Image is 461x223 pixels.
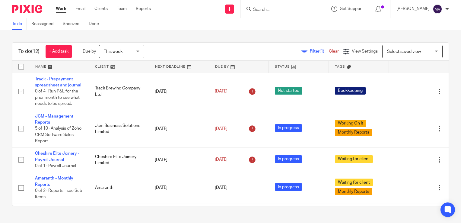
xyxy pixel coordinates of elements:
[89,73,149,110] td: Track Brewing Company Ltd
[12,18,27,30] a: To do
[433,4,442,14] img: svg%3E
[329,49,339,53] a: Clear
[149,110,209,147] td: [DATE]
[396,6,430,12] p: [PERSON_NAME]
[275,124,302,132] span: In progress
[335,129,372,136] span: Monthly Reports
[89,110,149,147] td: Jcm Business Solutions Limited
[335,179,373,186] span: Waiting for client
[335,120,366,127] span: Working On It
[253,7,307,13] input: Search
[335,155,373,163] span: Waiting for client
[18,48,40,55] h1: To do
[35,114,73,124] a: JCM - Management Reports
[335,188,372,195] span: Monthly Reports
[94,6,108,12] a: Clients
[149,172,209,203] td: [DATE]
[352,49,378,53] span: View Settings
[35,176,73,186] a: Amaranth - Monthly Reports
[387,50,421,54] span: Select saved view
[215,158,227,162] span: [DATE]
[89,18,103,30] a: Done
[320,49,324,53] span: (1)
[35,77,81,87] a: Track - Prepayment spreadsheet and journal
[35,89,80,106] span: 0 of 4 · Run P&L for the prior month to see what needs to be spread.
[215,127,227,131] span: [DATE]
[31,18,58,30] a: Reassigned
[89,172,149,203] td: Amaranth
[35,189,82,199] span: 0 of 2 · Reports - see Sub Items
[136,6,151,12] a: Reports
[63,18,84,30] a: Snoozed
[104,50,122,54] span: This week
[340,7,363,11] span: Get Support
[89,147,149,172] td: Cheshire Elite Joinery Limited
[335,65,345,68] span: Tags
[56,6,66,12] a: Work
[117,6,127,12] a: Team
[275,87,302,95] span: Not started
[310,49,329,53] span: Filter
[35,151,79,162] a: Cheshire Elite Joinery - Payroll Journal
[275,183,302,191] span: In progress
[149,73,209,110] td: [DATE]
[335,87,366,95] span: Bookkeeping
[215,89,227,93] span: [DATE]
[83,48,96,54] p: Due by
[75,6,85,12] a: Email
[215,186,227,190] span: [DATE]
[35,127,81,143] span: 5 of 10 · Analysis of Zoho CRM Software Sales Report
[35,164,76,168] span: 0 of 1 · Payroll Journal
[12,5,42,13] img: Pixie
[275,155,302,163] span: In progress
[31,49,40,54] span: (12)
[46,45,72,58] a: + Add task
[149,147,209,172] td: [DATE]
